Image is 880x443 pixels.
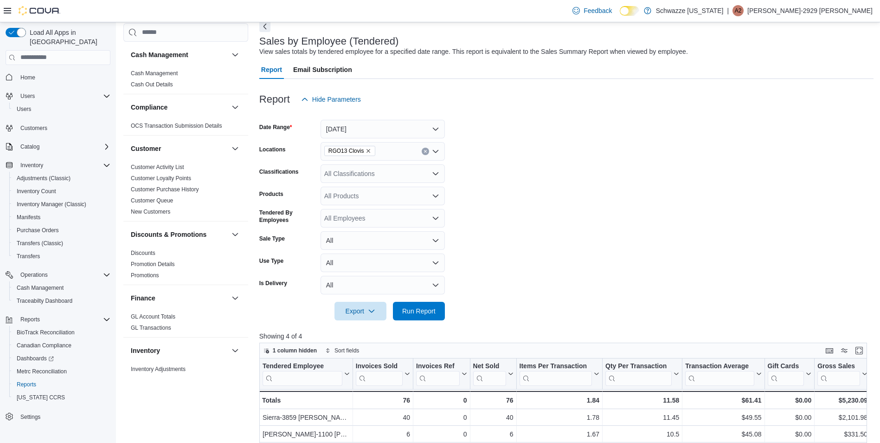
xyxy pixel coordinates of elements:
[131,123,222,129] a: OCS Transaction Submission Details
[519,412,599,423] div: 1.78
[747,5,873,16] p: [PERSON_NAME]-2929 [PERSON_NAME]
[402,306,436,316] span: Run Report
[473,395,513,406] div: 76
[131,272,159,279] a: Promotions
[356,412,410,423] div: 40
[17,284,64,292] span: Cash Management
[131,103,228,112] button: Compliance
[356,362,403,371] div: Invoices Sold
[259,146,286,153] label: Locations
[230,229,241,240] button: Discounts & Promotions
[9,294,114,307] button: Traceabilty Dashboard
[432,192,439,200] button: Open list of options
[17,227,59,234] span: Purchase Orders
[321,345,363,356] button: Sort fields
[767,362,804,385] div: Gift Card Sales
[767,429,811,440] div: $0.00
[839,345,850,356] button: Display options
[20,413,40,421] span: Settings
[26,28,110,46] span: Load All Apps in [GEOGRAPHIC_DATA]
[817,429,867,440] div: $331.50
[131,103,167,112] h3: Compliance
[13,173,74,184] a: Adjustments (Classic)
[9,352,114,365] a: Dashboards
[685,362,761,385] button: Transaction Average
[605,362,672,385] div: Qty Per Transaction
[13,251,110,262] span: Transfers
[824,345,835,356] button: Keyboard shortcuts
[605,395,679,406] div: 11.58
[259,36,399,47] h3: Sales by Employee (Tendered)
[20,92,35,100] span: Users
[17,72,110,83] span: Home
[131,81,173,88] a: Cash Out Details
[230,345,241,356] button: Inventory
[263,362,342,371] div: Tendered Employee
[17,160,47,171] button: Inventory
[131,175,191,182] a: Customer Loyalty Points
[20,271,48,279] span: Operations
[131,293,155,303] h3: Finance
[131,324,171,332] span: GL Transactions
[432,148,439,155] button: Open list of options
[263,362,350,385] button: Tendered Employee
[13,199,90,210] a: Inventory Manager (Classic)
[17,329,75,336] span: BioTrack Reconciliation
[422,148,429,155] button: Clear input
[17,91,110,102] span: Users
[473,362,506,371] div: Net Sold
[259,280,287,287] label: Is Delivery
[416,362,459,371] div: Invoices Ref
[2,140,114,153] button: Catalog
[13,173,110,184] span: Adjustments (Classic)
[131,313,175,320] span: GL Account Totals
[732,5,744,16] div: Adrian-2929 Telles
[519,395,599,406] div: 1.84
[17,214,40,221] span: Manifests
[473,412,513,423] div: 40
[131,197,173,204] span: Customer Queue
[13,251,44,262] a: Transfers
[13,353,58,364] a: Dashboards
[324,146,376,156] span: RGO13 Clovis
[356,395,410,406] div: 76
[259,47,688,57] div: View sales totals by tendered employee for a specified date range. This report is equivalent to t...
[473,362,513,385] button: Net Sold
[293,60,352,79] span: Email Subscription
[13,295,110,306] span: Traceabilty Dashboard
[9,198,114,211] button: Inventory Manager (Classic)
[123,162,248,221] div: Customer
[131,293,228,303] button: Finance
[230,49,241,60] button: Cash Management
[13,199,110,210] span: Inventory Manager (Classic)
[259,168,299,176] label: Classifications
[17,368,67,375] span: Metrc Reconciliation
[685,412,761,423] div: $49.55
[123,248,248,285] div: Discounts & Promotions
[2,410,114,423] button: Settings
[13,212,44,223] a: Manifests
[131,230,228,239] button: Discounts & Promotions
[123,311,248,337] div: Finance
[605,412,679,423] div: 11.45
[13,379,110,390] span: Reports
[131,346,228,355] button: Inventory
[17,201,86,208] span: Inventory Manager (Classic)
[432,170,439,177] button: Open list of options
[17,381,36,388] span: Reports
[17,269,110,280] span: Operations
[20,162,43,169] span: Inventory
[817,395,867,406] div: $5,230.09
[328,146,364,156] span: RGO13 Clovis
[17,105,31,113] span: Users
[17,253,40,260] span: Transfers
[20,143,39,150] span: Catalog
[17,141,110,152] span: Catalog
[13,353,110,364] span: Dashboards
[131,250,155,256] a: Discounts
[273,347,317,354] span: 1 column hidden
[17,160,110,171] span: Inventory
[17,314,110,325] span: Reports
[685,429,761,440] div: $45.08
[131,164,184,170] a: Customer Activity List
